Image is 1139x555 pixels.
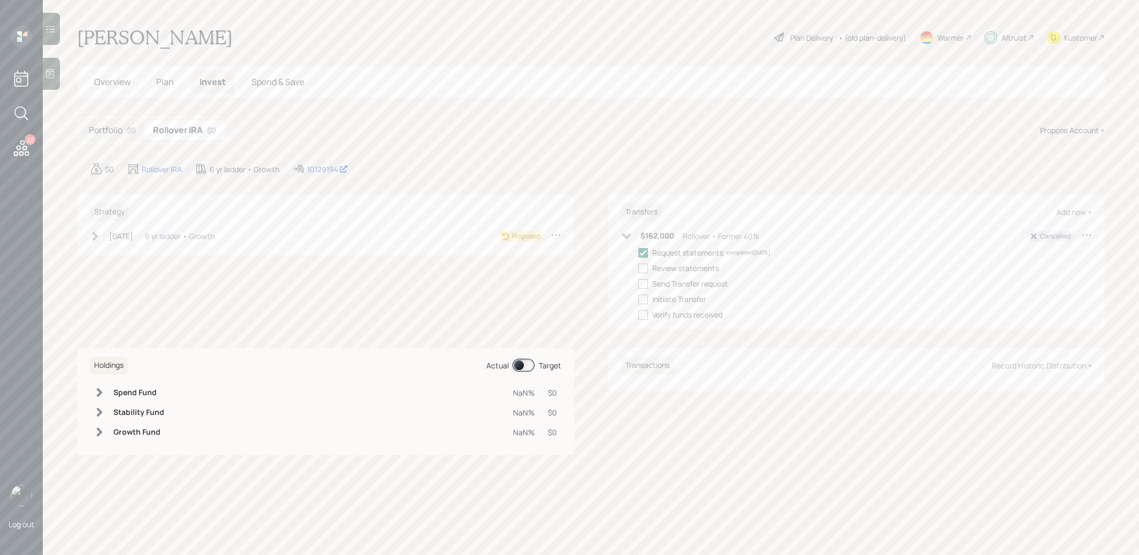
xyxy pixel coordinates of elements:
[652,309,723,320] div: Verify funds received
[307,164,348,175] div: 10129194
[683,230,759,242] div: Rollover • Former 401k
[210,164,279,175] div: 6 yr ladder • Growth
[513,407,535,418] div: NaN%
[1002,32,1027,43] div: Altruist
[145,230,215,242] div: 6 yr ladder • Growth
[11,485,32,506] img: treva-nostdahl-headshot.png
[790,32,833,43] div: Plan Delivery
[1064,32,1097,43] div: Kustomer
[113,388,164,397] h6: Spend Fund
[652,294,706,305] div: Initiate Transfer
[156,76,174,88] span: Plan
[153,125,203,135] h5: Rollover IRA
[1057,207,1092,217] div: Add new +
[539,360,561,371] div: Target
[94,76,131,88] span: Overview
[127,125,136,136] div: $0
[621,357,674,374] h6: Transactions
[89,125,123,135] h5: Portfolio
[113,428,164,437] h6: Growth Fund
[652,247,723,258] div: Request statements
[77,26,233,49] h1: [PERSON_NAME]
[621,203,662,221] h6: Transfers
[512,232,540,241] div: Proposed
[1040,125,1105,136] div: Propose Account +
[207,125,216,136] div: $0
[90,357,128,374] h6: Holdings
[109,230,133,242] div: [DATE]
[9,519,34,529] div: Log out
[251,76,304,88] span: Spend & Save
[640,232,674,241] h6: $162,000
[90,203,129,221] h6: Strategy
[548,407,557,418] div: $0
[727,249,770,257] div: completed [DATE]
[937,32,964,43] div: Warmer
[105,164,114,175] div: $0
[113,408,164,417] h6: Stability Fund
[992,360,1092,371] div: Record Historic Distribution +
[200,76,226,88] span: Invest
[486,360,509,371] div: Actual
[142,164,182,175] div: Rollover IRA
[652,263,719,274] div: Review statements
[513,387,535,398] div: NaN%
[513,427,535,438] div: NaN%
[548,387,557,398] div: $0
[25,134,35,145] div: 23
[548,427,557,438] div: $0
[838,32,906,43] div: • (old plan-delivery)
[1040,232,1071,241] div: Cancelled
[652,278,728,289] div: Send Transfer request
